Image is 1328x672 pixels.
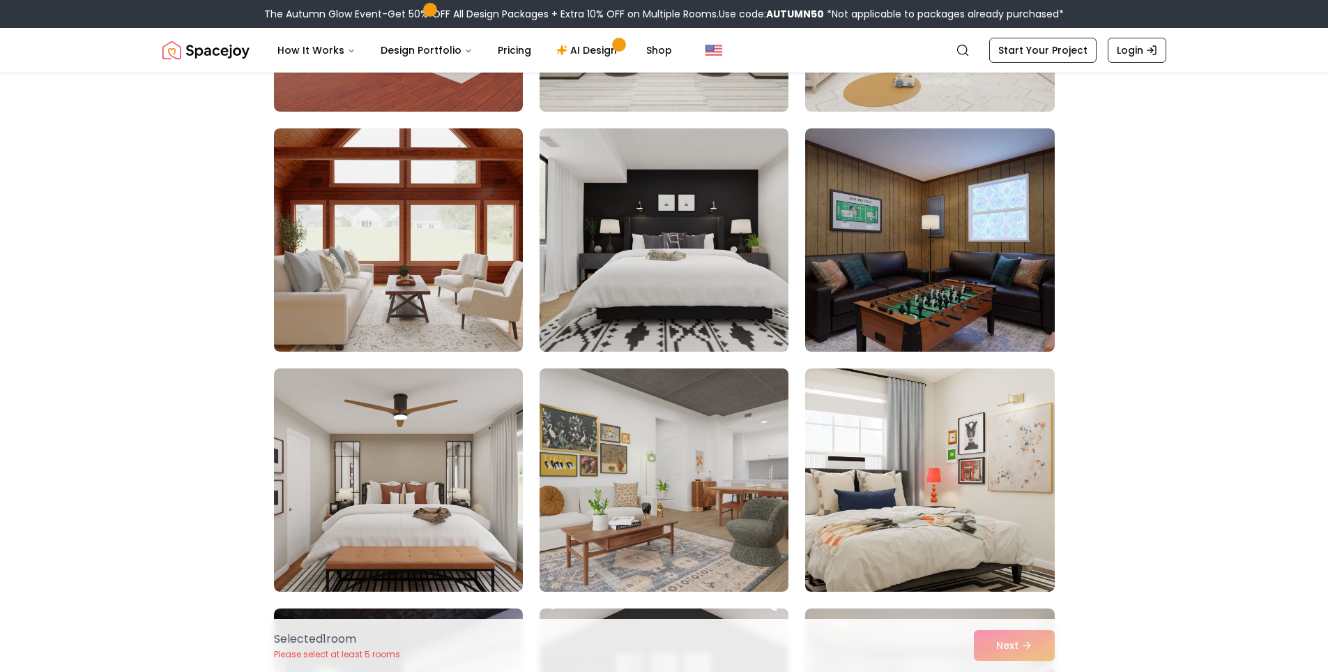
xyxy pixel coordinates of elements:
[805,368,1054,592] img: Room room-75
[162,28,1166,73] nav: Global
[487,36,542,64] a: Pricing
[274,649,400,660] p: Please select at least 5 rooms
[264,7,1064,21] div: The Autumn Glow Event-Get 50% OFF All Design Packages + Extra 10% OFF on Multiple Rooms.
[1108,38,1166,63] a: Login
[274,631,400,648] p: Selected 1 room
[540,128,788,352] img: Room room-71
[545,36,632,64] a: AI Design
[274,368,523,592] img: Room room-73
[162,36,250,64] img: Spacejoy Logo
[266,36,367,64] button: How It Works
[635,36,683,64] a: Shop
[705,42,722,59] img: United States
[162,36,250,64] a: Spacejoy
[989,38,1097,63] a: Start Your Project
[805,128,1054,352] img: Room room-72
[369,36,484,64] button: Design Portfolio
[824,7,1064,21] span: *Not applicable to packages already purchased*
[274,128,523,352] img: Room room-70
[719,7,824,21] span: Use code:
[766,7,824,21] b: AUTUMN50
[540,368,788,592] img: Room room-74
[266,36,683,64] nav: Main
